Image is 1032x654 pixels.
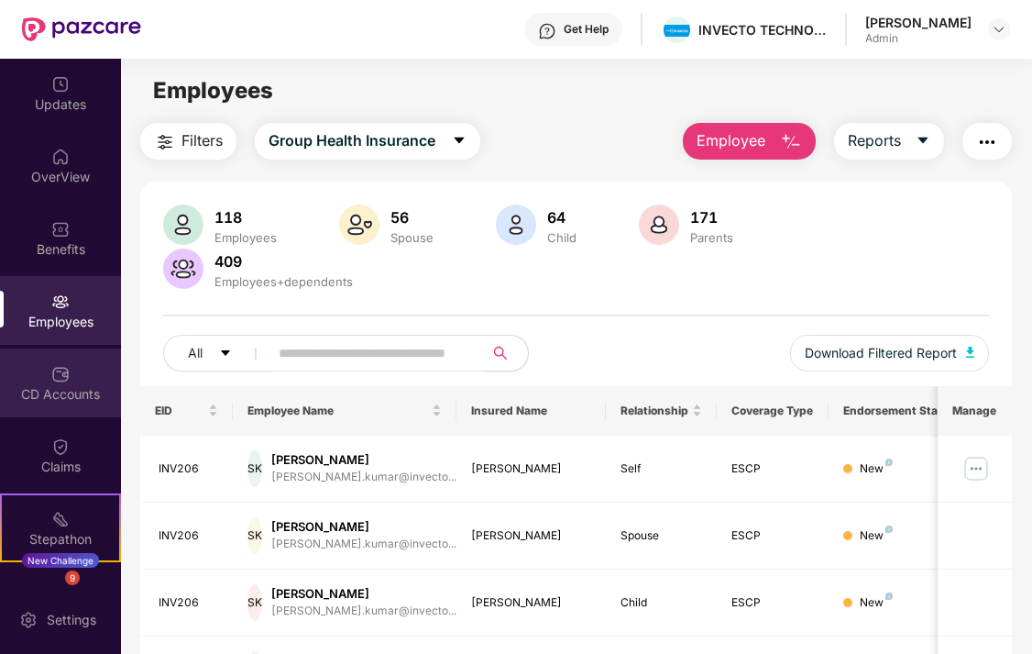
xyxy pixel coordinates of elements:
[339,205,379,245] img: svg+xml;base64,PHN2ZyB4bWxucz0iaHR0cDovL3d3dy53My5vcmcvMjAwMC9zdmciIHhtbG5zOnhsaW5rPSJodHRwOi8vd3...
[188,343,203,363] span: All
[843,404,1000,418] div: Endorsement Status
[51,148,70,166] img: svg+xml;base64,PHN2ZyBpZD0iSG9tZSIgeG1sbnM9Imh0dHA6Ly93d3cudzMub3JnLzIwMDAvc3ZnIiB3aWR0aD0iMjAiIG...
[140,123,236,160] button: Filters
[269,129,435,152] span: Group Health Insurance
[271,518,456,536] div: [PERSON_NAME]
[51,582,70,601] img: svg+xml;base64,PHN2ZyBpZD0iRW5kb3JzZW1lbnRzIiB4bWxucz0iaHR0cDovL3d3dy53My5vcmcvMjAwMC9zdmciIHdpZH...
[41,611,102,629] div: Settings
[271,603,456,620] div: [PERSON_NAME].kumar@invecto...
[247,450,262,487] div: SK
[471,594,591,612] div: [PERSON_NAME]
[163,249,203,289] img: svg+xml;base64,PHN2ZyB4bWxucz0iaHR0cDovL3d3dy53My5vcmcvMjAwMC9zdmciIHhtbG5zOnhsaW5rPSJodHRwOi8vd3...
[860,460,893,478] div: New
[51,220,70,238] img: svg+xml;base64,PHN2ZyBpZD0iQmVuZWZpdHMiIHhtbG5zPSJodHRwOi8vd3d3LnczLm9yZy8yMDAwL3N2ZyIgd2lkdGg9Ij...
[387,208,437,227] div: 56
[496,205,536,245] img: svg+xml;base64,PHN2ZyB4bWxucz0iaHR0cDovL3d3dy53My5vcmcvMjAwMC9zdmciIHhtbG5zOnhsaW5rPSJodHRwOi8vd3...
[247,584,262,621] div: SK
[271,469,456,486] div: [PERSON_NAME].kumar@invecto...
[543,208,580,227] div: 64
[140,386,234,436] th: EID
[606,386,718,436] th: Relationship
[731,460,814,478] div: ESCP
[848,129,901,152] span: Reports
[51,75,70,94] img: svg+xml;base64,PHN2ZyBpZD0iVXBkYXRlZCIgeG1sbnM9Imh0dHA6Ly93d3cudzMub3JnLzIwMDAvc3ZnIiB3aWR0aD0iMj...
[159,527,219,545] div: INV206
[992,22,1006,37] img: svg+xml;base64,PHN2ZyBpZD0iRHJvcGRvd24tMzJ4MzIiIHhtbG5zPSJodHRwOi8vd3d3LnczLm9yZy8yMDAwL3N2ZyIgd2...
[271,536,456,553] div: [PERSON_NAME].kumar@invecto...
[686,230,737,245] div: Parents
[620,594,703,612] div: Child
[155,404,205,418] span: EID
[247,404,428,418] span: Employee Name
[19,611,38,629] img: svg+xml;base64,PHN2ZyBpZD0iU2V0dGluZy0yMHgyMCIgeG1sbnM9Imh0dHA6Ly93d3cudzMub3JnLzIwMDAvc3ZnIiB3aW...
[885,526,893,533] img: svg+xml;base64,PHN2ZyB4bWxucz0iaHR0cDovL3d3dy53My5vcmcvMjAwMC9zdmciIHdpZHRoPSI4IiBoZWlnaHQ9IjgiIH...
[538,22,556,40] img: svg+xml;base64,PHN2ZyBpZD0iSGVscC0zMngzMiIgeG1sbnM9Imh0dHA6Ly93d3cudzMub3JnLzIwMDAvc3ZnIiB3aWR0aD...
[790,335,990,371] button: Download Filtered Report
[916,133,930,150] span: caret-down
[211,252,357,271] div: 409
[543,230,580,245] div: Child
[686,208,737,227] div: 171
[639,205,679,245] img: svg+xml;base64,PHN2ZyB4bWxucz0iaHR0cDovL3d3dy53My5vcmcvMjAwMC9zdmciIHhtbG5zOnhsaW5rPSJodHRwOi8vd3...
[976,131,998,153] img: svg+xml;base64,PHN2ZyB4bWxucz0iaHR0cDovL3d3dy53My5vcmcvMjAwMC9zdmciIHdpZHRoPSIyNCIgaGVpZ2h0PSIyNC...
[620,527,703,545] div: Spouse
[247,517,262,554] div: SK
[620,460,703,478] div: Self
[885,459,893,466] img: svg+xml;base64,PHN2ZyB4bWxucz0iaHR0cDovL3d3dy53My5vcmcvMjAwMC9zdmciIHdpZHRoPSI4IiBoZWlnaHQ9IjgiIH...
[456,386,606,436] th: Insured Name
[211,208,280,227] div: 118
[219,347,232,361] span: caret-down
[211,230,280,245] div: Employees
[154,131,176,153] img: svg+xml;base64,PHN2ZyB4bWxucz0iaHR0cDovL3d3dy53My5vcmcvMjAwMC9zdmciIHdpZHRoPSIyNCIgaGVpZ2h0PSIyNC...
[51,510,70,528] img: svg+xml;base64,PHN2ZyB4bWxucz0iaHR0cDovL3d3dy53My5vcmcvMjAwMC9zdmciIHdpZHRoPSIyMSIgaGVpZ2h0PSIyMC...
[865,31,972,46] div: Admin
[961,454,991,483] img: manageButton
[51,293,70,311] img: svg+xml;base64,PHN2ZyBpZD0iRW1wbG95ZWVzIiB4bWxucz0iaHR0cDovL3d3dy53My5vcmcvMjAwMC9zdmciIHdpZHRoPS...
[483,335,529,371] button: search
[620,404,689,418] span: Relationship
[163,205,203,245] img: svg+xml;base64,PHN2ZyB4bWxucz0iaHR0cDovL3d3dy53My5vcmcvMjAwMC9zdmciIHhtbG5zOnhsaW5rPSJodHRwOi8vd3...
[860,594,893,612] div: New
[938,386,1012,436] th: Manage
[564,22,609,37] div: Get Help
[805,343,957,363] span: Download Filtered Report
[233,386,456,436] th: Employee Name
[51,365,70,383] img: svg+xml;base64,PHN2ZyBpZD0iQ0RfQWNjb3VudHMiIGRhdGEtbmFtZT0iQ0QgQWNjb3VudHMiIHhtbG5zPSJodHRwOi8vd3...
[698,21,827,39] div: INVECTO TECHNOLOGIES PRIVATE LIMITED
[865,14,972,31] div: [PERSON_NAME]
[271,585,456,603] div: [PERSON_NAME]
[780,131,802,153] img: svg+xml;base64,PHN2ZyB4bWxucz0iaHR0cDovL3d3dy53My5vcmcvMjAwMC9zdmciIHhtbG5zOnhsaW5rPSJodHRwOi8vd3...
[834,123,944,160] button: Reportscaret-down
[22,17,141,41] img: New Pazcare Logo
[683,123,816,160] button: Employee
[664,25,690,38] img: invecto.png
[860,527,893,545] div: New
[697,129,765,152] span: Employee
[471,460,591,478] div: [PERSON_NAME]
[163,335,275,371] button: Allcaret-down
[717,386,829,436] th: Coverage Type
[65,571,80,585] div: 9
[255,123,480,160] button: Group Health Insurancecaret-down
[159,594,219,612] div: INV206
[731,594,814,612] div: ESCP
[483,346,519,360] span: search
[211,274,357,289] div: Employees+dependents
[153,77,273,104] span: Employees
[51,438,70,456] img: svg+xml;base64,PHN2ZyBpZD0iQ2xhaW0iIHhtbG5zPSJodHRwOi8vd3d3LnczLm9yZy8yMDAwL3N2ZyIgd2lkdGg9IjIwIi...
[2,530,119,549] div: Stepathon
[159,460,219,478] div: INV206
[885,593,893,600] img: svg+xml;base64,PHN2ZyB4bWxucz0iaHR0cDovL3d3dy53My5vcmcvMjAwMC9zdmciIHdpZHRoPSI4IiBoZWlnaHQ9IjgiIH...
[387,230,437,245] div: Spouse
[22,553,99,568] div: New Challenge
[471,527,591,545] div: [PERSON_NAME]
[181,129,223,152] span: Filters
[731,527,814,545] div: ESCP
[452,133,467,150] span: caret-down
[966,347,975,358] img: svg+xml;base64,PHN2ZyB4bWxucz0iaHR0cDovL3d3dy53My5vcmcvMjAwMC9zdmciIHhtbG5zOnhsaW5rPSJodHRwOi8vd3...
[271,451,456,469] div: [PERSON_NAME]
